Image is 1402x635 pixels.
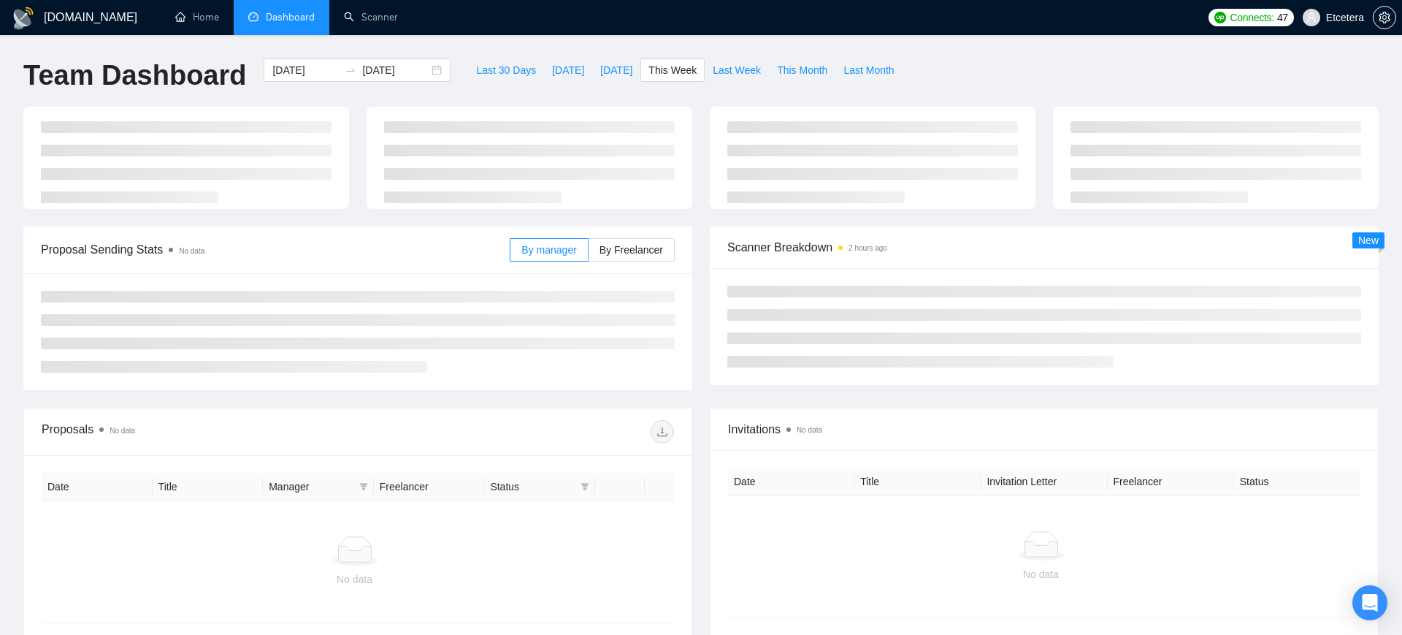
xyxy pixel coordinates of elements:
span: This Month [777,62,827,78]
span: Manager [269,479,353,495]
span: setting [1374,12,1395,23]
button: This Month [769,58,835,82]
span: 47 [1277,9,1288,26]
a: homeHome [175,11,219,23]
span: New [1358,235,1379,246]
span: Connects: [1230,9,1274,26]
span: No data [797,426,822,434]
span: By Freelancer [600,244,663,256]
th: Freelancer [1108,468,1234,496]
div: Proposals [42,420,358,444]
button: setting [1373,6,1396,29]
span: Status [490,479,575,495]
span: Dashboard [266,11,315,23]
div: No data [53,571,656,588]
button: This Week [640,58,705,82]
button: [DATE] [592,58,640,82]
span: Last Week [713,62,761,78]
a: searchScanner [344,11,398,23]
span: No data [179,247,204,255]
div: Open Intercom Messenger [1352,585,1387,620]
span: By manager [521,244,576,256]
th: Date [728,468,854,496]
span: Last Month [843,62,894,78]
th: Date [42,473,153,501]
th: Title [854,468,981,496]
span: Invitations [728,420,1360,438]
h1: Team Dashboard [23,58,246,93]
span: Scanner Breakdown [727,238,1361,256]
span: filter [356,476,371,498]
span: filter [359,482,368,491]
span: [DATE] [552,62,584,78]
th: Invitation Letter [981,468,1107,496]
span: filter [581,482,589,491]
input: End date [362,62,429,78]
span: Last 30 Days [476,62,536,78]
span: [DATE] [600,62,632,78]
div: No data [740,566,1342,582]
span: to [345,64,356,76]
span: No data [110,427,135,435]
span: Proposal Sending Stats [41,240,510,259]
input: Start date [272,62,339,78]
img: upwork-logo.png [1214,12,1226,23]
time: 2 hours ago [849,244,887,252]
button: Last Month [835,58,902,82]
th: Freelancer [374,473,485,501]
th: Status [1234,468,1360,496]
a: setting [1373,12,1396,23]
img: logo [12,7,35,30]
span: dashboard [248,12,258,22]
button: Last 30 Days [468,58,544,82]
span: This Week [648,62,697,78]
button: Last Week [705,58,769,82]
span: user [1306,12,1317,23]
th: Manager [263,473,374,501]
span: filter [578,476,592,498]
span: swap-right [345,64,356,76]
button: [DATE] [544,58,592,82]
th: Title [153,473,264,501]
